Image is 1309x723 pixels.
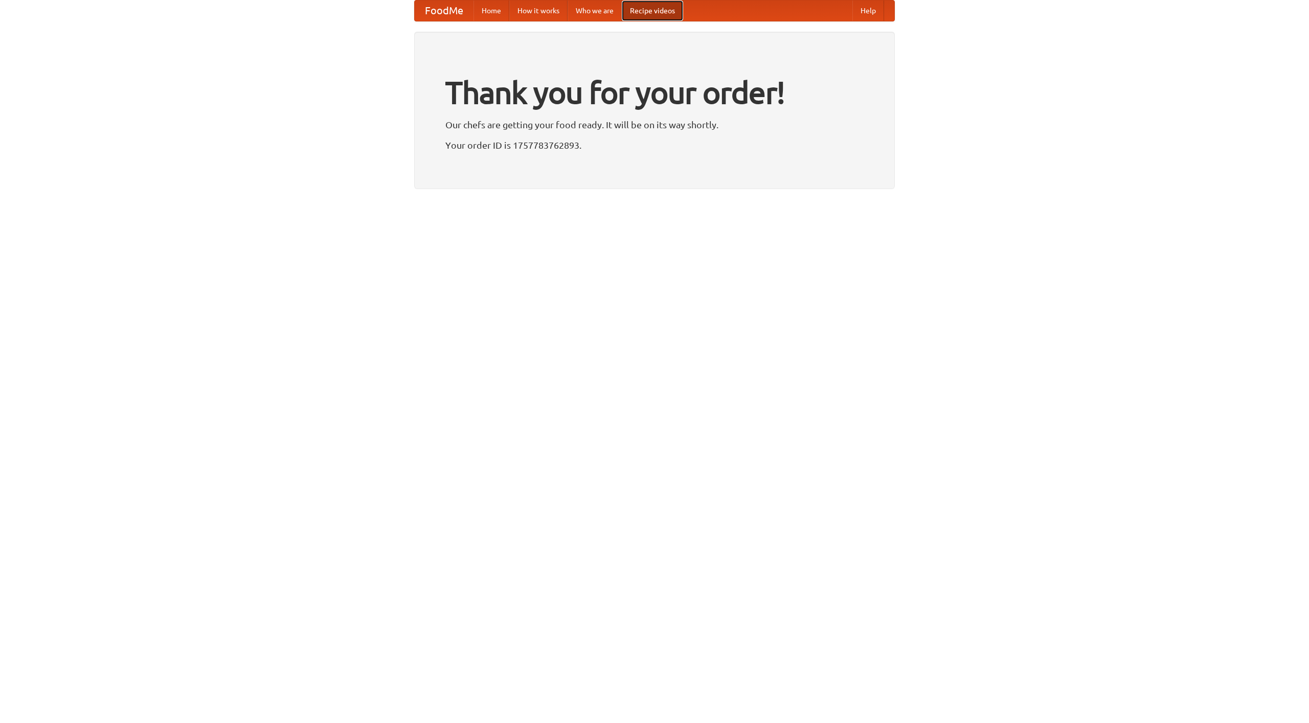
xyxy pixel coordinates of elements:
a: FoodMe [415,1,473,21]
h1: Thank you for your order! [445,68,864,117]
p: Your order ID is 1757783762893. [445,137,864,153]
a: Home [473,1,509,21]
a: How it works [509,1,568,21]
a: Who we are [568,1,622,21]
p: Our chefs are getting your food ready. It will be on its way shortly. [445,117,864,132]
a: Help [852,1,884,21]
a: Recipe videos [622,1,683,21]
